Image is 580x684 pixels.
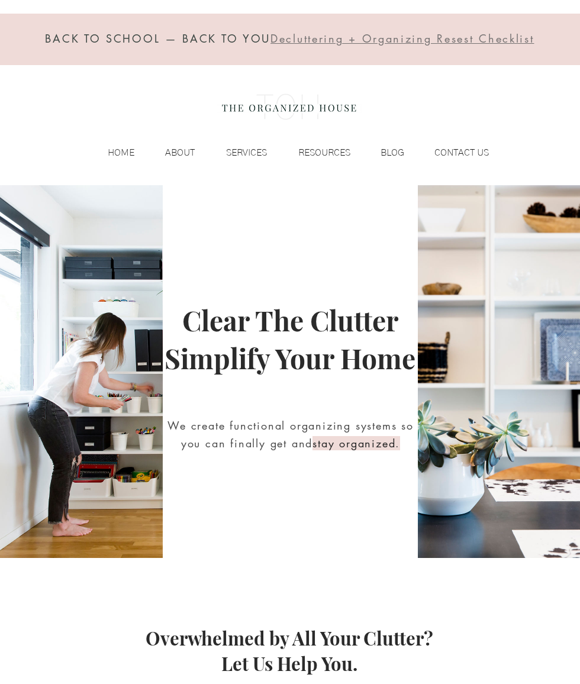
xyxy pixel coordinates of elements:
[140,144,201,162] a: ABOUT
[83,144,495,162] nav: Site
[201,144,273,162] a: SERVICES
[165,302,415,376] span: Clear The Clutter Simplify Your Home
[428,144,495,162] p: CONTACT US
[410,144,495,162] a: CONTACT US
[356,144,410,162] a: BLOG
[217,83,362,131] img: the organized house
[270,31,534,46] span: Decluttering + Organizing Resest Checklist
[312,436,395,450] span: stay organized
[45,31,270,46] span: BACK TO SCHOOL — BACK TO YOU
[102,144,140,162] p: HOME
[273,144,356,162] a: RESOURCES
[292,144,356,162] p: RESOURCES
[220,144,273,162] p: SERVICES
[395,436,400,450] span: .
[167,418,414,450] span: We create functional organizing systems so you can finally get and
[146,625,433,676] span: Overwhelmed by All Your Clutter? Let Us Help You.
[270,34,534,45] a: Decluttering + Organizing Resest Checklist
[83,144,140,162] a: HOME
[375,144,410,162] p: BLOG
[159,144,201,162] p: ABOUT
